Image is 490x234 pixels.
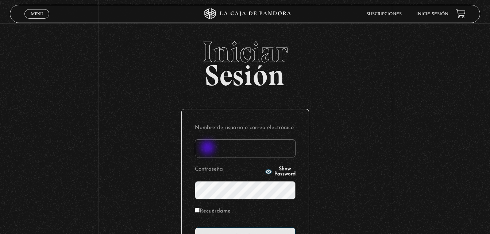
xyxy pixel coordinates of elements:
[10,38,480,84] h2: Sesión
[195,206,231,217] label: Recuérdame
[195,164,263,175] label: Contraseña
[456,9,466,19] a: View your shopping cart
[28,18,46,23] span: Cerrar
[274,167,296,177] span: Show Password
[416,12,448,16] a: Inicie sesión
[195,122,296,134] label: Nombre de usuario o correo electrónico
[366,12,402,16] a: Suscripciones
[31,12,43,16] span: Menu
[265,167,296,177] button: Show Password
[195,208,200,212] input: Recuérdame
[10,38,480,67] span: Iniciar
